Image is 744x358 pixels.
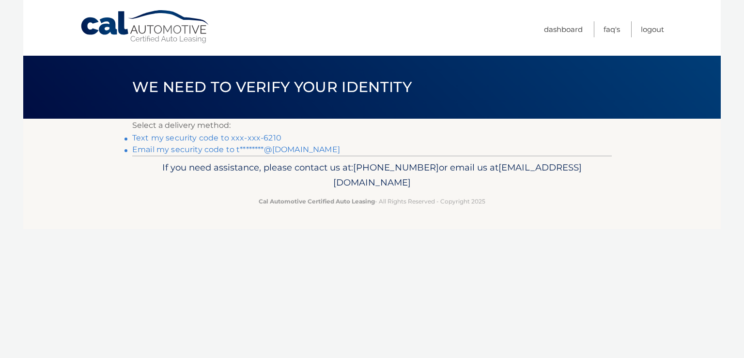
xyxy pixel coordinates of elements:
[139,196,605,206] p: - All Rights Reserved - Copyright 2025
[259,198,375,205] strong: Cal Automotive Certified Auto Leasing
[132,145,340,154] a: Email my security code to t********@[DOMAIN_NAME]
[132,119,612,132] p: Select a delivery method:
[641,21,664,37] a: Logout
[604,21,620,37] a: FAQ's
[132,78,412,96] span: We need to verify your identity
[132,133,281,142] a: Text my security code to xxx-xxx-6210
[139,160,605,191] p: If you need assistance, please contact us at: or email us at
[80,10,211,44] a: Cal Automotive
[353,162,439,173] span: [PHONE_NUMBER]
[544,21,583,37] a: Dashboard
